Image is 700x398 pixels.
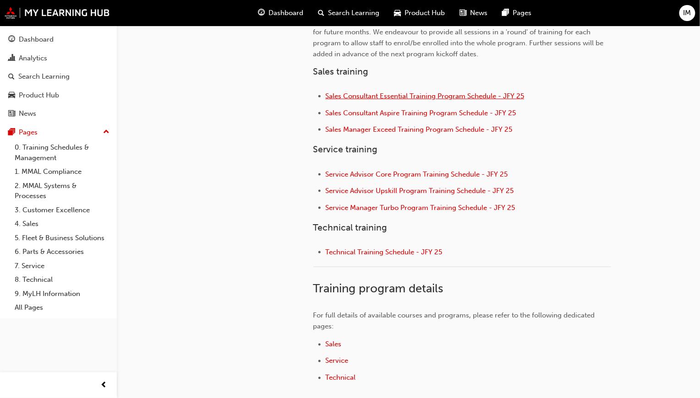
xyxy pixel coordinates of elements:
[4,124,113,141] button: Pages
[326,374,356,382] a: Technical
[251,4,311,22] a: guage-iconDashboard
[313,66,369,77] span: Sales training
[459,7,466,19] span: news-icon
[502,7,509,19] span: pages-icon
[326,340,342,349] a: Sales
[11,140,113,165] a: 0. Training Schedules & Management
[19,127,38,138] div: Pages
[4,31,113,48] a: Dashboard
[8,129,15,137] span: pages-icon
[326,170,508,178] a: Service Advisor Core Program Training Schedule - JFY 25
[19,108,36,119] div: News
[8,91,15,100] span: car-icon
[326,125,513,134] a: Sales Manager Exceed Training Program Schedule - JFY 25
[405,8,445,18] span: Product Hub
[8,110,15,118] span: news-icon
[679,5,695,21] button: IM
[313,17,606,58] span: Please note: The schedules are regularly updated as MMAL finalises training session details for f...
[684,8,691,18] span: IM
[11,287,113,301] a: 9. MyLH Information
[11,179,113,203] a: 2. MMAL Systems & Processes
[8,54,15,63] span: chart-icon
[452,4,495,22] a: news-iconNews
[311,4,387,22] a: search-iconSearch Learning
[4,87,113,104] a: Product Hub
[11,245,113,259] a: 6. Parts & Accessories
[387,4,452,22] a: car-iconProduct Hub
[4,105,113,122] a: News
[4,50,113,67] a: Analytics
[326,357,349,365] a: Service
[313,222,388,233] span: Technical training
[103,126,109,138] span: up-icon
[326,204,515,212] a: Service Manager Turbo Program Training Schedule - JFY 25
[326,109,516,117] a: Sales Consultant Aspire Training Program Schedule - JFY 25
[328,8,379,18] span: Search Learning
[19,34,54,45] div: Dashboard
[326,248,443,256] a: Technical Training Schedule - JFY 25
[11,273,113,287] a: 8. Technical
[11,203,113,217] a: 3. Customer Excellence
[5,7,110,19] img: mmal
[470,8,487,18] span: News
[313,282,443,296] span: Training program details
[19,53,47,64] div: Analytics
[394,7,401,19] span: car-icon
[318,7,324,19] span: search-icon
[11,259,113,273] a: 7. Service
[11,165,113,179] a: 1. MMAL Compliance
[4,68,113,85] a: Search Learning
[18,71,70,82] div: Search Learning
[268,8,303,18] span: Dashboard
[313,312,597,331] span: For full details of available courses and programs, please refer to the following dedicated pages:
[258,7,265,19] span: guage-icon
[11,217,113,231] a: 4. Sales
[8,73,15,81] span: search-icon
[495,4,539,22] a: pages-iconPages
[4,29,113,124] button: DashboardAnalyticsSearch LearningProduct HubNews
[8,36,15,44] span: guage-icon
[19,90,59,101] div: Product Hub
[11,231,113,245] a: 5. Fleet & Business Solutions
[326,187,514,195] a: Service Advisor Upskill Program Training Schedule - JFY 25
[313,144,378,155] span: Service training
[326,92,525,100] a: Sales Consultant Essential Training Program Schedule - JFY 25
[101,380,108,391] span: prev-icon
[513,8,531,18] span: Pages
[11,301,113,315] a: All Pages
